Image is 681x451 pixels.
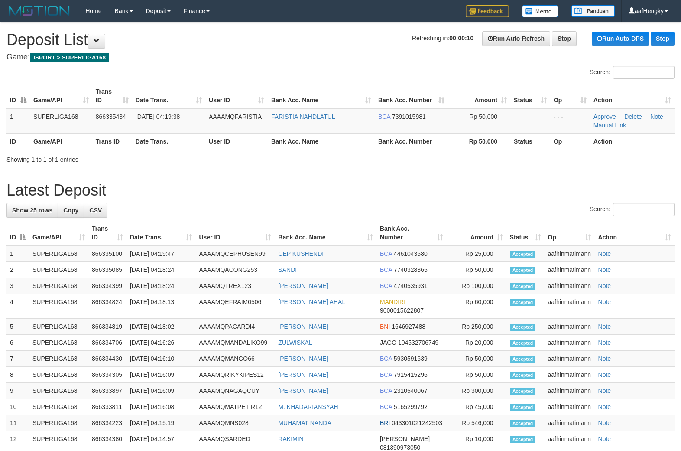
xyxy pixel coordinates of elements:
[447,278,506,294] td: Rp 100,000
[195,399,275,415] td: AAAAMQMATPETIR12
[510,388,536,395] span: Accepted
[29,319,88,335] td: SUPERLIGA168
[380,444,420,451] span: Copy 081390973050 to clipboard
[126,367,196,383] td: [DATE] 04:16:09
[126,221,196,245] th: Date Trans.: activate to sort column ascending
[6,399,29,415] td: 10
[6,351,29,367] td: 7
[545,335,595,351] td: aafhinmatimann
[592,32,649,46] a: Run Auto-DPS
[278,282,328,289] a: [PERSON_NAME]
[136,113,180,120] span: [DATE] 04:19:38
[6,108,30,134] td: 1
[613,66,675,79] input: Search:
[380,355,392,362] span: BCA
[598,250,611,257] a: Note
[92,84,132,108] th: Trans ID: activate to sort column ascending
[545,367,595,383] td: aafhinmatimann
[380,403,392,410] span: BCA
[448,84,510,108] th: Amount: activate to sort column ascending
[29,399,88,415] td: SUPERLIGA168
[12,207,52,214] span: Show 25 rows
[447,351,506,367] td: Rp 50,000
[650,113,663,120] a: Note
[29,335,88,351] td: SUPERLIGA168
[380,371,392,378] span: BCA
[545,351,595,367] td: aafhinmatimann
[394,355,428,362] span: Copy 5930591639 to clipboard
[29,221,88,245] th: Game/API: activate to sort column ascending
[58,203,84,218] a: Copy
[278,435,303,442] a: RAKIMIN
[126,245,196,262] td: [DATE] 04:19:47
[412,35,473,42] span: Refreshing in:
[6,278,29,294] td: 3
[278,371,328,378] a: [PERSON_NAME]
[268,84,375,108] th: Bank Acc. Name: activate to sort column ascending
[30,53,109,62] span: ISPORT > SUPERLIGA168
[398,339,438,346] span: Copy 104532706749 to clipboard
[624,113,642,120] a: Delete
[30,108,92,134] td: SUPERLIGA168
[126,278,196,294] td: [DATE] 04:18:24
[271,113,335,120] a: FARISTIA NAHDLATUL
[29,415,88,431] td: SUPERLIGA168
[651,32,675,46] a: Stop
[380,323,390,330] span: BNI
[380,307,424,314] span: Copy 9000015622807 to clipboard
[598,339,611,346] a: Note
[598,298,611,305] a: Note
[278,387,328,394] a: [PERSON_NAME]
[482,31,550,46] a: Run Auto-Refresh
[29,294,88,319] td: SUPERLIGA168
[380,282,392,289] span: BCA
[88,262,126,278] td: 866335085
[88,294,126,319] td: 866334824
[6,84,30,108] th: ID: activate to sort column descending
[447,383,506,399] td: Rp 300,000
[126,351,196,367] td: [DATE] 04:16:10
[195,415,275,431] td: AAAAMQMNS028
[550,133,590,149] th: Op
[510,299,536,306] span: Accepted
[195,262,275,278] td: AAAAMQACONG253
[380,435,430,442] span: [PERSON_NAME]
[195,351,275,367] td: AAAAMQMANGO66
[380,298,405,305] span: MANDIRI
[6,152,277,164] div: Showing 1 to 1 of 1 entries
[545,383,595,399] td: aafhinmatimann
[88,335,126,351] td: 866334706
[195,335,275,351] td: AAAAMQMANDALIKO99
[510,251,536,258] span: Accepted
[29,351,88,367] td: SUPERLIGA168
[6,367,29,383] td: 8
[394,403,428,410] span: Copy 5165299792 to clipboard
[268,133,375,149] th: Bank Acc. Name
[510,324,536,331] span: Accepted
[92,133,132,149] th: Trans ID
[378,113,390,120] span: BCA
[88,351,126,367] td: 866334430
[545,278,595,294] td: aafhinmatimann
[447,335,506,351] td: Rp 20,000
[598,435,611,442] a: Note
[29,367,88,383] td: SUPERLIGA168
[510,404,536,411] span: Accepted
[545,399,595,415] td: aafhinmatimann
[63,207,78,214] span: Copy
[6,335,29,351] td: 6
[510,133,550,149] th: Status
[126,399,196,415] td: [DATE] 04:16:08
[195,278,275,294] td: AAAAMQTREX123
[598,419,611,426] a: Note
[510,436,536,443] span: Accepted
[598,282,611,289] a: Note
[590,133,675,149] th: Action
[275,221,376,245] th: Bank Acc. Name: activate to sort column ascending
[598,355,611,362] a: Note
[593,113,616,120] a: Approve
[510,356,536,363] span: Accepted
[88,278,126,294] td: 866334399
[126,415,196,431] td: [DATE] 04:15:19
[6,294,29,319] td: 4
